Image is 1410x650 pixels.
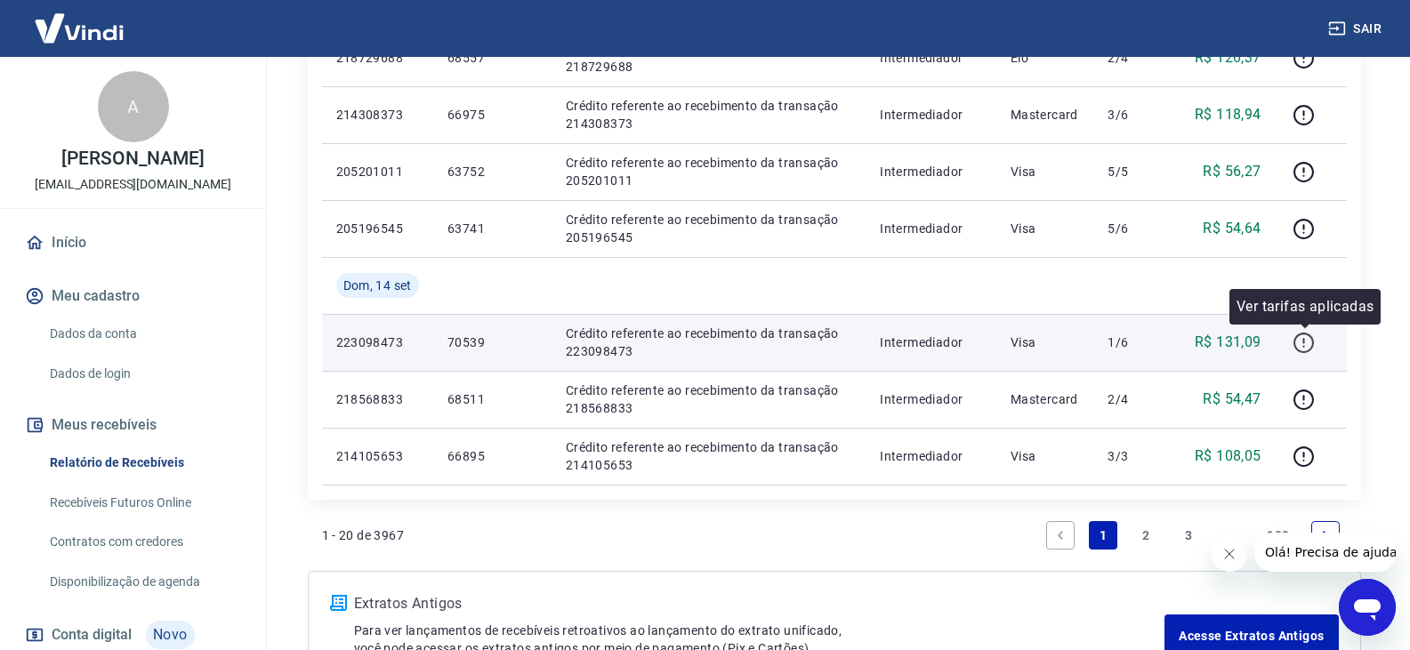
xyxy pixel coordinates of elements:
p: 214105653 [336,447,419,465]
p: 2/4 [1108,390,1160,408]
a: Page 3 [1174,521,1203,550]
p: Visa [1011,447,1080,465]
p: Intermediador [880,333,982,351]
p: Intermediador [880,447,982,465]
p: R$ 56,27 [1203,161,1261,182]
p: 68511 [447,390,537,408]
a: Previous page [1046,521,1075,550]
a: Page 2 [1132,521,1160,550]
p: R$ 120,37 [1195,47,1261,68]
p: 223098473 [336,333,419,351]
a: Dados de login [43,356,245,392]
p: Intermediador [880,390,982,408]
button: Sair [1325,12,1389,45]
p: 218568833 [336,390,419,408]
span: Novo [146,621,195,649]
p: 1/6 [1108,333,1160,351]
p: 3/6 [1108,106,1160,124]
p: 205201011 [336,163,419,181]
a: Contratos com credores [43,524,245,560]
p: 218729688 [336,49,419,67]
a: Jump forward [1217,521,1245,550]
p: Intermediador [880,220,982,237]
p: [EMAIL_ADDRESS][DOMAIN_NAME] [35,175,231,194]
iframe: Mensagem da empresa [1254,533,1396,572]
p: Visa [1011,220,1080,237]
p: 63741 [447,220,537,237]
a: Page 199 [1260,521,1296,550]
p: 70539 [447,333,537,351]
span: Dom, 14 set [343,277,412,294]
p: R$ 54,47 [1203,389,1261,410]
a: Dados da conta [43,316,245,352]
p: 63752 [447,163,537,181]
p: Ver tarifas aplicadas [1237,296,1374,317]
p: Crédito referente ao recebimento da transação 205201011 [566,154,852,189]
p: Elo [1011,49,1080,67]
p: 205196545 [336,220,419,237]
a: Recebíveis Futuros Online [43,485,245,521]
img: Vindi [21,1,137,55]
iframe: Botão para abrir a janela de mensagens [1339,579,1396,636]
img: ícone [330,595,347,611]
p: Crédito referente ao recebimento da transação 214105653 [566,438,852,474]
p: 5/5 [1108,163,1160,181]
p: Visa [1011,163,1080,181]
p: R$ 108,05 [1195,445,1261,467]
a: Next page [1311,521,1340,550]
p: Crédito referente ao recebimento da transação 214308373 [566,97,852,132]
p: Intermediador [880,163,982,181]
p: Crédito referente ao recebimento da transação 223098473 [566,325,852,360]
p: R$ 54,64 [1203,218,1261,239]
p: Crédito referente ao recebimento da transação 218568833 [566,381,852,417]
p: Mastercard [1011,106,1080,124]
p: Crédito referente ao recebimento da transação 205196545 [566,211,852,246]
p: 66975 [447,106,537,124]
p: 5/6 [1108,220,1160,237]
p: Crédito referente ao recebimento da transação 218729688 [566,40,852,76]
a: Relatório de Recebíveis [43,445,245,481]
p: Intermediador [880,106,982,124]
span: Conta digital [52,622,132,647]
p: 1 - 20 de 3967 [322,526,405,544]
p: 68557 [447,49,537,67]
button: Meu cadastro [21,277,245,316]
ul: Pagination [1039,514,1346,557]
p: 2/4 [1108,49,1160,67]
a: Page 1 is your current page [1089,521,1117,550]
a: Início [21,223,245,262]
p: 3/3 [1108,447,1160,465]
p: Visa [1011,333,1080,351]
p: R$ 131,09 [1195,332,1261,353]
p: R$ 118,94 [1195,104,1261,125]
p: Mastercard [1011,390,1080,408]
div: A [98,71,169,142]
iframe: Fechar mensagem [1212,536,1247,572]
p: Intermediador [880,49,982,67]
p: 66895 [447,447,537,465]
p: 214308373 [336,106,419,124]
p: [PERSON_NAME] [61,149,204,168]
p: Extratos Antigos [354,593,1165,614]
a: Disponibilização de agenda [43,564,245,600]
span: Olá! Precisa de ajuda? [11,12,149,27]
button: Meus recebíveis [21,405,245,445]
